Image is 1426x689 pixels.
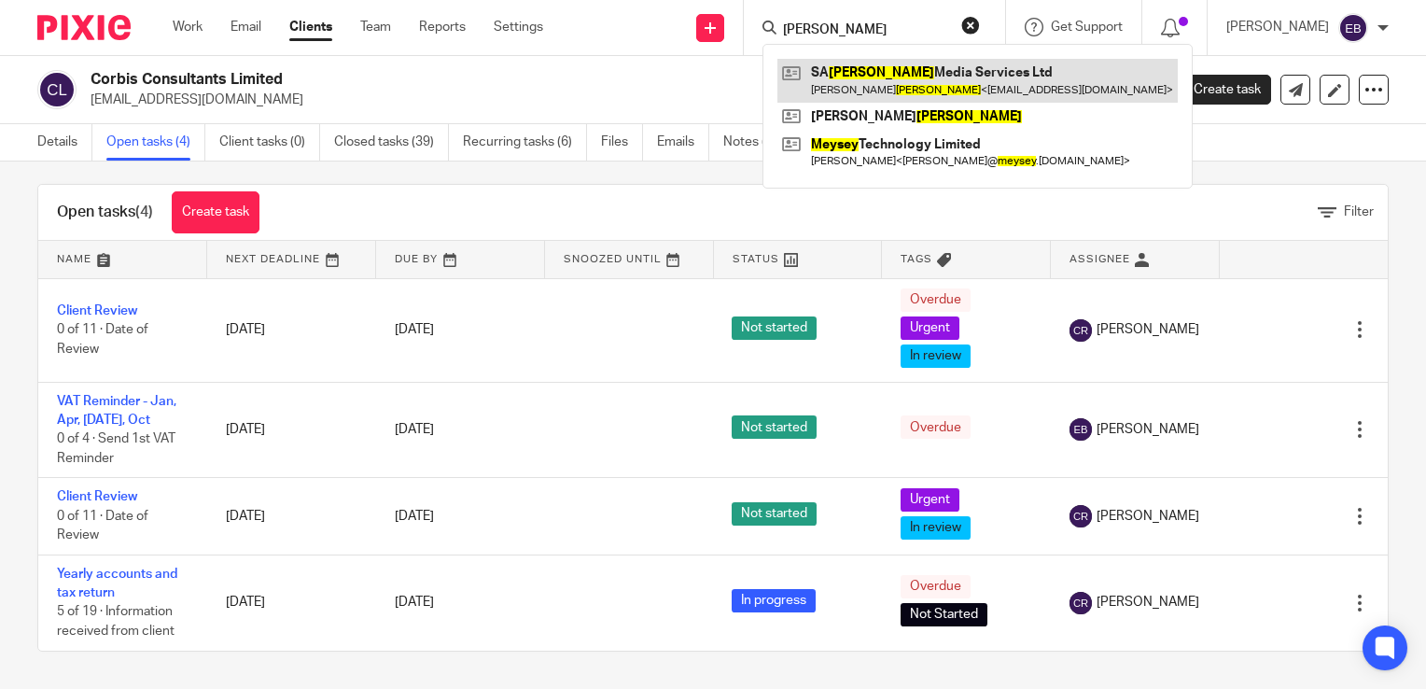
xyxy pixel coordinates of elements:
[91,91,1135,109] p: [EMAIL_ADDRESS][DOMAIN_NAME]
[1226,18,1329,36] p: [PERSON_NAME]
[657,124,709,161] a: Emails
[57,606,175,639] span: 5 of 19 · Information received from client
[901,603,987,626] span: Not Started
[395,323,434,336] span: [DATE]
[395,510,434,523] span: [DATE]
[1069,592,1092,614] img: svg%3E
[1069,418,1092,441] img: svg%3E
[601,124,643,161] a: Files
[419,18,466,36] a: Reports
[57,432,175,465] span: 0 of 4 · Send 1st VAT Reminder
[732,316,817,340] span: Not started
[219,124,320,161] a: Client tasks (0)
[57,304,137,317] a: Client Review
[91,70,926,90] h2: Corbis Consultants Limited
[961,16,980,35] button: Clear
[901,254,932,264] span: Tags
[1097,420,1199,439] span: [PERSON_NAME]
[463,124,587,161] a: Recurring tasks (6)
[360,18,391,36] a: Team
[289,18,332,36] a: Clients
[1163,75,1271,105] a: Create task
[37,124,92,161] a: Details
[57,510,148,542] span: 0 of 11 · Date of Review
[57,568,177,599] a: Yearly accounts and tax return
[901,415,971,439] span: Overdue
[37,70,77,109] img: svg%3E
[1051,21,1123,34] span: Get Support
[334,124,449,161] a: Closed tasks (39)
[732,502,817,526] span: Not started
[173,18,203,36] a: Work
[1097,593,1199,612] span: [PERSON_NAME]
[207,278,376,382] td: [DATE]
[57,203,153,222] h1: Open tasks
[1097,507,1199,526] span: [PERSON_NAME]
[57,323,148,356] span: 0 of 11 · Date of Review
[901,316,959,340] span: Urgent
[57,490,137,503] a: Client Review
[106,124,205,161] a: Open tasks (4)
[1069,319,1092,342] img: svg%3E
[901,575,971,598] span: Overdue
[1097,320,1199,339] span: [PERSON_NAME]
[733,254,779,264] span: Status
[901,288,971,312] span: Overdue
[207,382,376,478] td: [DATE]
[135,204,153,219] span: (4)
[1344,205,1374,218] span: Filter
[231,18,261,36] a: Email
[723,124,791,161] a: Notes (0)
[564,254,662,264] span: Snoozed Until
[901,488,959,512] span: Urgent
[901,344,971,368] span: In review
[172,191,259,233] a: Create task
[494,18,543,36] a: Settings
[1338,13,1368,43] img: svg%3E
[732,415,817,439] span: Not started
[901,516,971,540] span: In review
[781,22,949,39] input: Search
[57,395,176,427] a: VAT Reminder - Jan, Apr, [DATE], Oct
[207,555,376,650] td: [DATE]
[1069,505,1092,527] img: svg%3E
[732,589,816,612] span: In progress
[395,423,434,436] span: [DATE]
[207,478,376,555] td: [DATE]
[37,15,131,40] img: Pixie
[395,597,434,610] span: [DATE]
